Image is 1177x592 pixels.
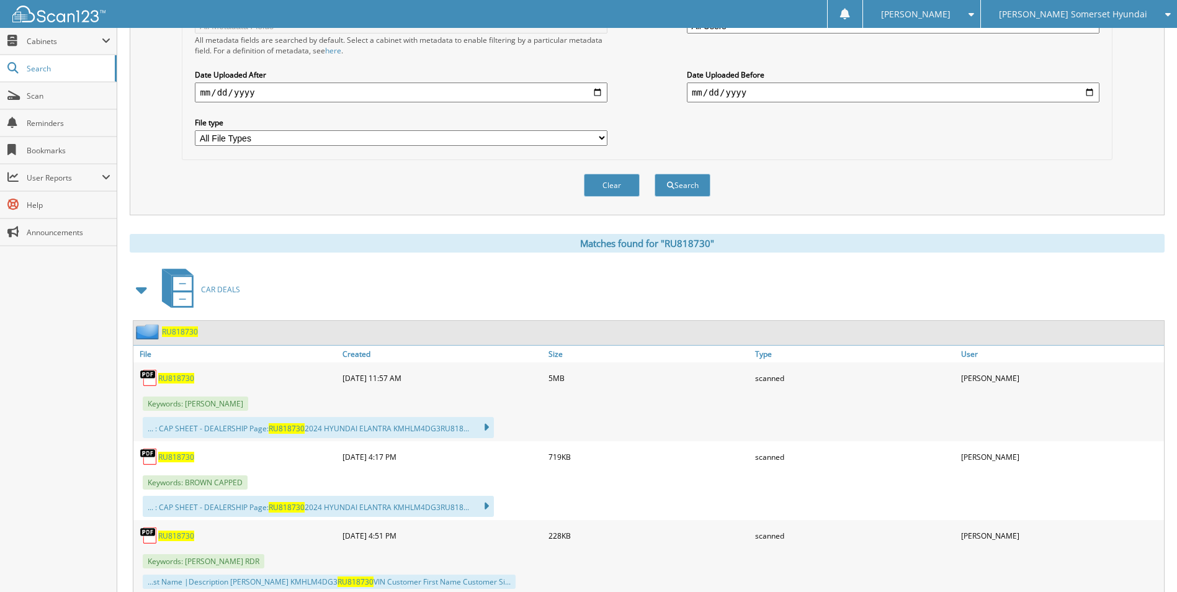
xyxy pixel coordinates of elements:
[27,227,110,238] span: Announcements
[162,326,198,337] a: RU818730
[545,366,751,390] div: 5MB
[158,373,194,383] a: RU818730
[339,346,545,362] a: Created
[339,444,545,469] div: [DATE] 4:17 PM
[339,366,545,390] div: [DATE] 11:57 AM
[130,234,1165,253] div: Matches found for "RU818730"
[269,502,305,513] span: RU818730
[27,63,109,74] span: Search
[958,444,1164,469] div: [PERSON_NAME]
[140,447,158,466] img: PDF.png
[752,346,958,362] a: Type
[545,444,751,469] div: 719KB
[143,397,248,411] span: Keywords: [PERSON_NAME]
[881,11,951,18] span: [PERSON_NAME]
[195,83,607,102] input: start
[584,174,640,197] button: Clear
[339,523,545,548] div: [DATE] 4:51 PM
[195,35,607,56] div: All metadata fields are searched by default. Select a cabinet with metadata to enable filtering b...
[545,346,751,362] a: Size
[958,523,1164,548] div: [PERSON_NAME]
[140,526,158,545] img: PDF.png
[545,523,751,548] div: 228KB
[325,45,341,56] a: here
[195,117,607,128] label: File type
[27,200,110,210] span: Help
[27,118,110,128] span: Reminders
[687,70,1099,80] label: Date Uploaded Before
[27,173,102,183] span: User Reports
[27,36,102,47] span: Cabinets
[158,452,194,462] a: RU818730
[999,11,1147,18] span: [PERSON_NAME] Somerset Hyundai
[958,346,1164,362] a: User
[27,145,110,156] span: Bookmarks
[338,576,374,587] span: RU818730
[1115,532,1177,592] iframe: Chat Widget
[158,531,194,541] a: RU818730
[143,496,494,517] div: ... : CAP SHEET - DEALERSHIP Page: 2024 HYUNDAI ELANTRA KMHLM4DG3RU818...
[269,423,305,434] span: RU818730
[752,523,958,548] div: scanned
[12,6,105,22] img: scan123-logo-white.svg
[140,369,158,387] img: PDF.png
[687,83,1099,102] input: end
[143,475,248,490] span: Keywords: BROWN CAPPED
[201,284,240,295] span: CAR DEALS
[752,444,958,469] div: scanned
[752,366,958,390] div: scanned
[136,324,162,339] img: folder2.png
[958,366,1164,390] div: [PERSON_NAME]
[655,174,710,197] button: Search
[143,417,494,438] div: ... : CAP SHEET - DEALERSHIP Page: 2024 HYUNDAI ELANTRA KMHLM4DG3RU818...
[27,91,110,101] span: Scan
[154,265,240,314] a: CAR DEALS
[143,575,516,589] div: ...st Name |Description [PERSON_NAME] KMHLM4DG3 VIN Customer First Name Customer Si...
[133,346,339,362] a: File
[195,70,607,80] label: Date Uploaded After
[143,554,264,568] span: Keywords: [PERSON_NAME] RDR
